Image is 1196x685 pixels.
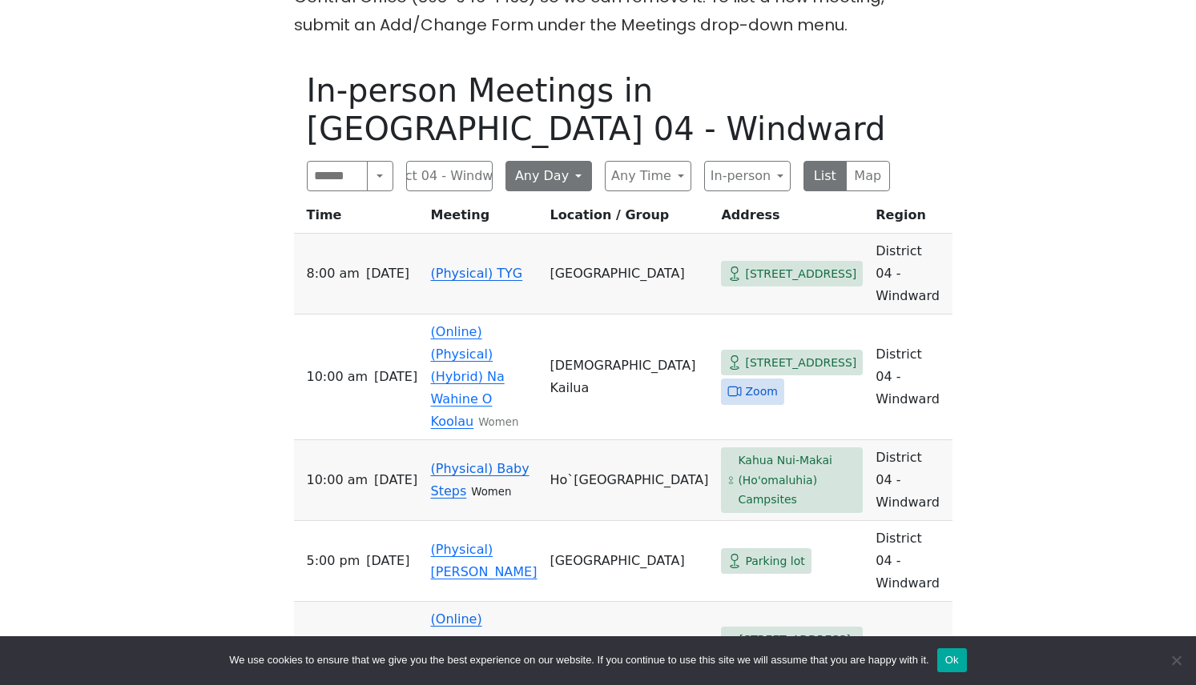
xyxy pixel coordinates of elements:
[431,324,505,429] a: (Online) (Physical) (Hybrid) Na Wahine O Koolau
[605,161,691,191] button: Any Time
[367,161,393,191] button: Search
[543,314,715,440] td: [DEMOGRAPHIC_DATA] Kailua
[739,630,857,669] span: [STREET_ADDRESS][PERSON_NAME]
[307,161,368,191] input: Search
[505,161,592,191] button: Any Day
[307,71,890,148] h1: In-person Meetings in [GEOGRAPHIC_DATA] 04 - Windward
[406,161,493,191] button: District 04 - Windward
[307,366,368,388] span: 10:00 AM
[307,469,368,491] span: 10:00 AM
[374,469,417,491] span: [DATE]
[229,652,928,668] span: We use cookies to ensure that we give you the best experience on our website. If you continue to ...
[543,204,715,234] th: Location / Group
[374,366,417,388] span: [DATE]
[869,521,952,602] td: District 04 - Windward
[869,440,952,521] td: District 04 - Windward
[704,161,791,191] button: In-person
[715,204,869,234] th: Address
[869,234,952,314] td: District 04 - Windward
[431,461,530,499] a: (Physical) Baby Steps
[366,550,409,572] span: [DATE]
[745,353,856,373] span: [STREET_ADDRESS]
[471,486,511,498] small: Women
[738,451,856,510] span: Kahua Nui-Makai (Ho'omaluhia) Campsites
[803,161,848,191] button: List
[745,382,777,402] span: Zoom
[1168,652,1184,668] span: No
[869,314,952,440] td: District 04 - Windward
[431,266,523,281] a: (Physical) TYG
[745,551,804,571] span: Parking lot
[745,264,856,284] span: [STREET_ADDRESS]
[543,521,715,602] td: [GEOGRAPHIC_DATA]
[307,262,360,285] span: 8:00 AM
[478,416,518,428] small: Women
[937,648,967,672] button: Ok
[431,542,538,579] a: (Physical) [PERSON_NAME]
[294,204,425,234] th: Time
[869,204,952,234] th: Region
[846,161,890,191] button: Map
[543,440,715,521] td: Ho`[GEOGRAPHIC_DATA]
[425,204,544,234] th: Meeting
[366,262,409,285] span: [DATE]
[307,550,360,572] span: 5:00 PM
[543,234,715,314] td: [GEOGRAPHIC_DATA]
